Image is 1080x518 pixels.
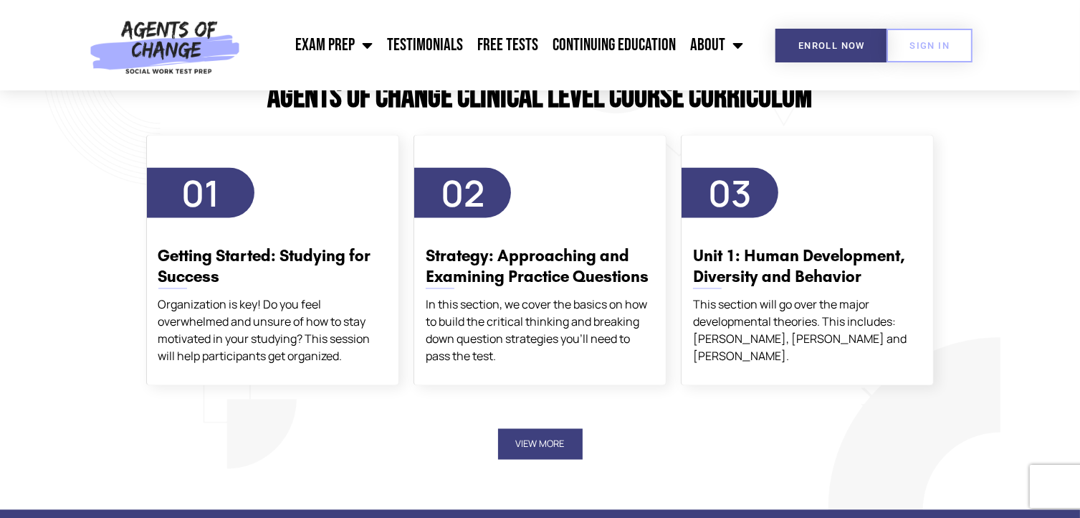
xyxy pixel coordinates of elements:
div: This section will go over the major developmental theories. This includes: [PERSON_NAME], [PERSON... [693,296,922,365]
a: About [683,27,750,63]
span: Enroll Now [798,41,865,50]
h3: Unit 1: Human Development, Diversity and Behavior [693,245,922,288]
button: View More [498,429,583,460]
h2: Agents of Change Clinical Level Course Curriculum [139,81,942,113]
span: 02 [441,169,484,217]
a: Exam Prep [288,27,380,63]
h3: Getting Started: Studying for Success [158,245,387,288]
nav: Menu [247,27,750,63]
span: 03 [708,169,752,217]
a: Free Tests [470,27,545,63]
div: Organization is key! Do you feel overwhelmed and unsure of how to stay motivated in your studying... [158,296,387,365]
span: SIGN IN [909,41,950,50]
span: 01 [181,169,219,217]
h3: Strategy: Approaching and Examining Practice Questions [426,245,654,288]
a: Testimonials [380,27,470,63]
a: SIGN IN [887,29,973,62]
a: Continuing Education [545,27,683,63]
a: Enroll Now [775,29,888,62]
div: In this section, we cover the basics on how to build the critical thinking and breaking down ques... [426,296,654,365]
